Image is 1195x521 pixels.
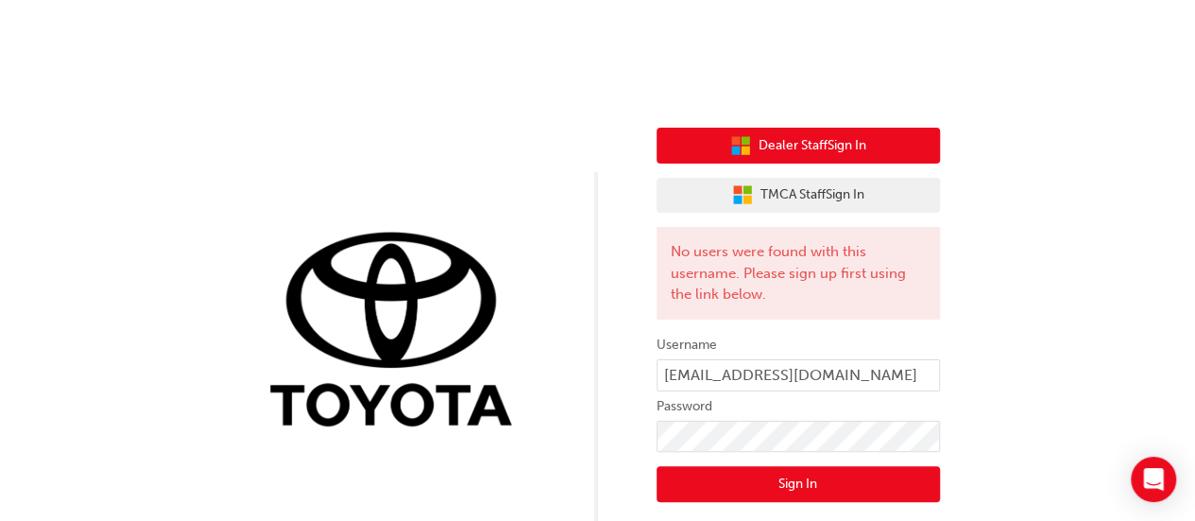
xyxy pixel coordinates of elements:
label: Username [657,334,940,356]
button: Dealer StaffSign In [657,128,940,164]
button: TMCA StaffSign In [657,178,940,214]
span: TMCA Staff Sign In [760,184,864,206]
img: Trak [256,228,539,437]
input: Username [657,359,940,391]
div: No users were found with this username. Please sign up first using the link below. [657,227,940,320]
span: Dealer Staff Sign In [759,135,866,157]
div: Open Intercom Messenger [1131,457,1176,502]
button: Sign In [657,466,940,502]
label: Password [657,395,940,418]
